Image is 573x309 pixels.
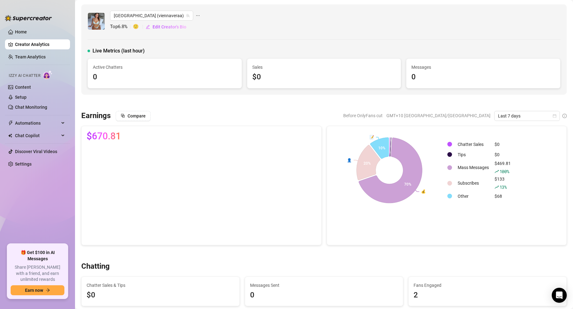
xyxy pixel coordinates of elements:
[495,185,499,189] span: rise
[116,111,151,121] button: Compare
[93,47,145,55] span: Live Metrics (last hour)
[411,64,555,71] span: Messages
[114,11,189,20] span: vienna (viennaveraa)
[8,133,12,138] img: Chat Copilot
[46,288,50,292] span: arrow-right
[369,135,374,139] text: 📝
[15,39,65,49] a: Creator Analytics
[500,168,509,174] span: 100 %
[495,151,511,158] div: $0
[495,169,499,174] span: rise
[121,113,125,118] span: block
[93,64,237,71] span: Active Chatters
[153,24,186,29] span: Edit Creator's Bio
[414,289,561,301] div: 2
[495,160,511,175] div: $469.81
[25,288,43,293] span: Earn now
[347,157,352,162] text: 👤
[15,162,32,167] a: Settings
[455,160,491,175] td: Mass Messages
[495,193,511,200] div: $68
[498,111,556,121] span: Last 7 days
[252,71,396,83] div: $0
[553,114,556,118] span: calendar
[250,282,398,289] span: Messages Sent
[87,282,234,289] span: Chatter Sales & Tips
[133,23,145,31] span: 🙂
[5,15,52,21] img: logo-BBDzfeDw.svg
[87,289,234,301] span: $0
[145,22,187,32] button: Edit Creator's Bio
[11,285,64,295] button: Earn nowarrow-right
[15,118,59,128] span: Automations
[252,64,396,71] span: Sales
[414,282,561,289] span: Fans Engaged
[455,150,491,159] td: Tips
[421,189,426,194] text: 💰
[81,111,111,121] h3: Earnings
[128,113,146,118] span: Compare
[562,114,567,118] span: info-circle
[15,54,46,59] a: Team Analytics
[455,139,491,149] td: Chatter Sales
[343,111,383,120] span: Before OnlyFans cut
[186,14,190,17] span: team
[43,70,53,79] img: AI Chatter
[15,85,31,90] a: Content
[93,71,237,83] div: 0
[146,25,150,29] span: edit
[196,11,200,21] span: ellipsis
[455,176,491,191] td: Subscribes
[88,13,105,30] img: vienna
[250,289,398,301] div: 0
[15,95,27,100] a: Setup
[495,176,511,191] div: $133
[411,71,555,83] div: 0
[81,262,110,272] h3: Chatting
[9,73,40,79] span: Izzy AI Chatter
[15,149,57,154] a: Discover Viral Videos
[8,121,13,126] span: thunderbolt
[11,250,64,262] span: 🎁 Get $100 in AI Messages
[87,131,121,141] span: $670.81
[15,105,47,110] a: Chat Monitoring
[15,131,59,141] span: Chat Copilot
[15,29,27,34] a: Home
[552,288,567,303] div: Open Intercom Messenger
[495,141,511,148] div: $0
[110,23,133,31] span: Top 6.8 %
[11,264,64,283] span: Share [PERSON_NAME] with a friend, and earn unlimited rewards
[455,191,491,201] td: Other
[500,184,507,190] span: 13 %
[386,111,490,120] span: GMT+10 [GEOGRAPHIC_DATA]/[GEOGRAPHIC_DATA]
